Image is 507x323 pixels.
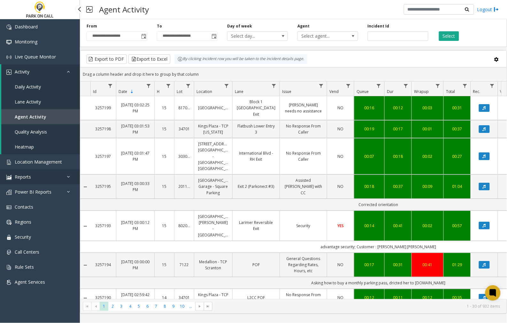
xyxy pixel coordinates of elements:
span: Location [196,89,212,94]
a: 15 [158,153,170,159]
a: Issue Filter Menu [317,81,326,90]
span: Select agent... [298,32,346,41]
img: logout [494,6,499,13]
a: No Response From Caller [284,292,323,304]
a: Dur Filter Menu [402,81,410,90]
span: Page 7 [152,302,160,311]
span: Vend [329,89,339,94]
a: Collapse Details [80,224,90,229]
span: Wrapup [414,89,429,94]
button: Export to PDF [87,54,127,64]
a: Date Filter Menu [144,81,153,90]
button: Select [439,31,459,41]
a: 00:18 [388,153,408,159]
a: 15 [158,183,170,189]
a: NO [331,262,350,268]
a: 00:12 [388,105,408,111]
a: Rec. Filter Menu [488,81,496,90]
a: 00:31 [388,262,408,268]
img: 'icon' [6,220,12,225]
div: 00:09 [416,183,440,189]
label: Day of week [227,23,252,29]
div: By clicking Incident row you will be taken to the incident details page. [174,54,307,64]
span: Sortable [129,89,134,94]
a: 00:37 [388,183,408,189]
a: 00:41 [388,223,408,229]
a: 3257190 [94,295,112,301]
a: 3257199 [94,105,112,111]
label: To [157,23,162,29]
a: [DATE] 03:01:47 PM [120,150,150,162]
a: Medallion - TCP Scranton [198,259,228,271]
a: 3257198 [94,126,112,132]
div: 00:14 [358,223,380,229]
div: 00:11 [388,295,408,301]
span: Rule Sets [15,264,34,270]
a: 00:07 [358,153,380,159]
a: 00:18 [358,183,380,189]
a: Block 1 [GEOGRAPHIC_DATA] Exit [236,99,276,117]
a: Security [284,223,323,229]
button: Export to Excel [128,54,170,64]
span: Page 2 [108,302,117,311]
a: Assisted [PERSON_NAME] with CC [284,177,323,196]
a: Exit 2 (Parkonect #3) [236,183,276,189]
a: 15 [158,126,170,132]
a: 3257194 [94,262,112,268]
a: NO [331,295,350,301]
img: 'icon' [6,250,12,255]
a: 00:19 [358,126,380,132]
a: 00:01 [416,126,440,132]
span: YES [337,223,344,228]
a: [GEOGRAPHIC_DATA][PERSON_NAME] - [GEOGRAPHIC_DATA] [198,213,228,238]
span: Id [93,89,96,94]
span: Dur [387,89,394,94]
a: 802025 [178,223,190,229]
span: Page 3 [117,302,126,311]
span: Queue [357,89,369,94]
a: [DATE] 03:00:00 PM [120,259,150,271]
img: 'icon' [6,265,12,270]
a: 14 [158,295,170,301]
a: Total Filter Menu [461,81,469,90]
a: 00:16 [358,105,380,111]
kendo-pager-info: 1 - 30 of 932 items [216,304,500,309]
a: 00:12 [358,295,380,301]
label: From [87,23,97,29]
a: 00:03 [416,105,440,111]
span: Go to the next page [197,304,202,309]
a: 00:35 [448,295,467,301]
span: Regions [15,219,31,225]
a: [DATE] 03:00:33 PM [120,181,150,193]
div: 00:12 [416,295,440,301]
a: 3257193 [94,223,112,229]
a: NO [331,153,350,159]
div: 00:02 [416,223,440,229]
span: Page 10 [178,302,187,311]
a: [DATE] 03:01:53 PM [120,123,150,135]
a: 15 [158,223,170,229]
a: [PERSON_NAME] needs no assistance [284,102,323,114]
a: Flatbush Lower Entry 3 [236,123,276,135]
span: Go to the last page [206,304,211,309]
span: Issue [282,89,291,94]
span: Page 1 [100,302,108,311]
img: 'icon' [6,280,12,285]
a: [DATE] 03:02:25 PM [120,102,150,114]
span: Date [119,89,127,94]
a: Quality Analysis [1,124,80,139]
span: Agent Activity [15,114,46,120]
img: 'icon' [6,160,12,165]
img: 'icon' [6,55,12,60]
a: 01:04 [448,183,467,189]
div: Data table [80,81,507,299]
a: 303032 [178,153,190,159]
span: Live Queue Monitor [15,54,56,60]
div: 00:31 [448,105,467,111]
